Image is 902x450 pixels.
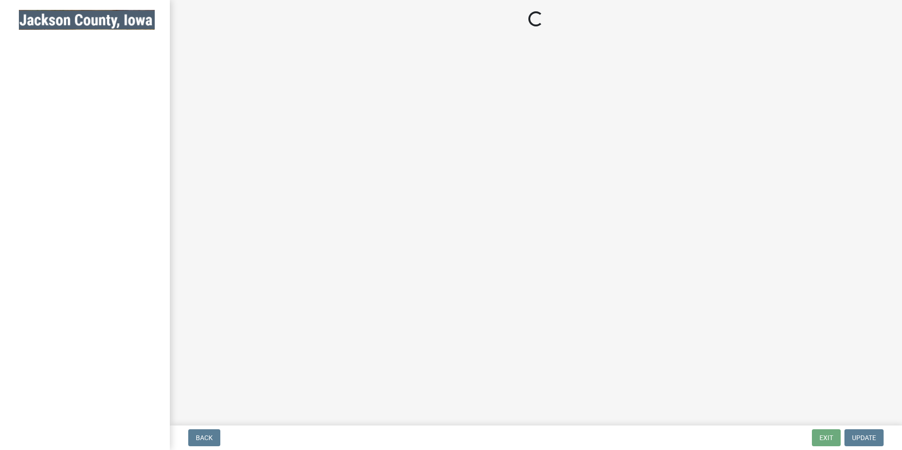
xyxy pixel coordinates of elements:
button: Update [844,429,884,446]
button: Back [188,429,220,446]
span: Update [852,434,876,442]
button: Exit [812,429,841,446]
img: Jackson County, Iowa [19,10,155,30]
span: Back [196,434,213,442]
